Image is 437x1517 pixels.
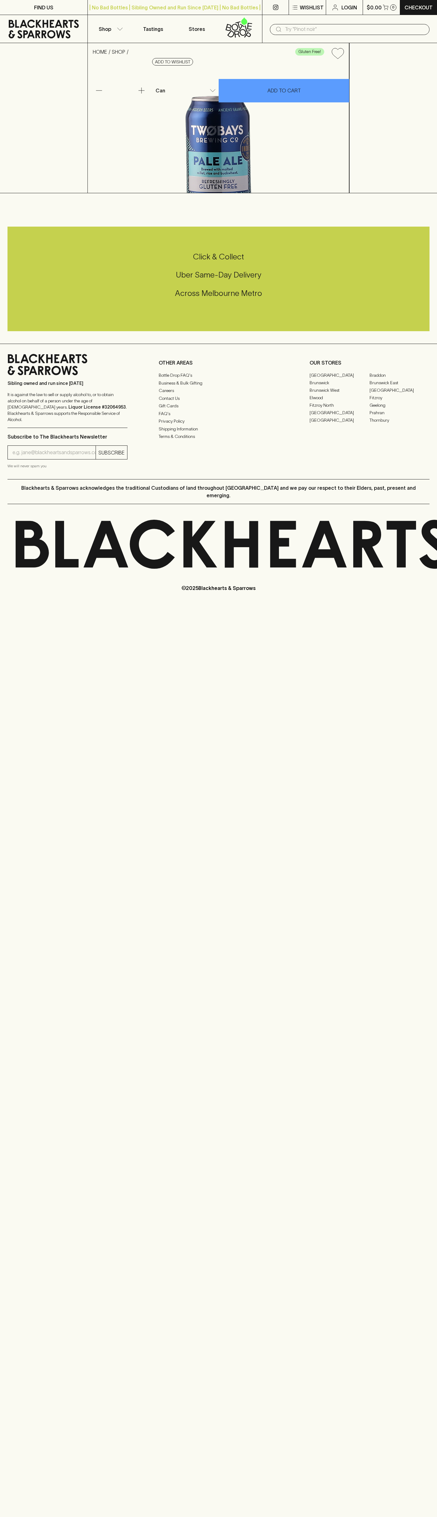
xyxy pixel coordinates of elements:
div: Call to action block [7,227,430,331]
a: Brunswick West [310,386,370,394]
a: Tastings [131,15,175,43]
a: Thornbury [370,416,430,424]
a: Shipping Information [159,425,279,433]
p: Subscribe to The Blackhearts Newsletter [7,433,127,440]
a: Terms & Conditions [159,433,279,440]
p: Checkout [405,4,433,11]
h5: Click & Collect [7,252,430,262]
p: Shop [99,25,111,33]
a: Elwood [310,394,370,401]
a: Privacy Policy [159,418,279,425]
h5: Across Melbourne Metro [7,288,430,298]
p: OTHER AREAS [159,359,279,366]
a: Fitzroy North [310,401,370,409]
a: Stores [175,15,219,43]
p: Wishlist [300,4,324,11]
a: [GEOGRAPHIC_DATA] [310,371,370,379]
a: SHOP [112,49,125,55]
a: Careers [159,387,279,395]
p: SUBSCRIBE [98,449,125,456]
p: We will never spam you [7,463,127,469]
a: Prahran [370,409,430,416]
input: Try "Pinot noir" [285,24,425,34]
strong: Liquor License #32064953 [68,405,126,410]
p: Stores [189,25,205,33]
a: Fitzroy [370,394,430,401]
span: Gluten Free! [295,49,324,55]
a: Gift Cards [159,402,279,410]
a: Business & Bulk Gifting [159,379,279,387]
img: 52355.png [88,64,349,193]
button: Shop [88,15,132,43]
p: OUR STORES [310,359,430,366]
div: Can [153,84,218,97]
p: Tastings [143,25,163,33]
h5: Uber Same-Day Delivery [7,270,430,280]
a: Brunswick [310,379,370,386]
a: Contact Us [159,395,279,402]
a: FAQ's [159,410,279,417]
p: Sibling owned and run since [DATE] [7,380,127,386]
p: 0 [392,6,395,9]
p: ADD TO CART [267,87,301,94]
p: Login [341,4,357,11]
a: [GEOGRAPHIC_DATA] [310,416,370,424]
a: Bottle Drop FAQ's [159,372,279,379]
a: [GEOGRAPHIC_DATA] [370,386,430,394]
a: Geelong [370,401,430,409]
p: It is against the law to sell or supply alcohol to, or to obtain alcohol on behalf of a person un... [7,391,127,423]
button: Add to wishlist [329,46,346,61]
button: SUBSCRIBE [96,446,127,459]
p: Blackhearts & Sparrows acknowledges the traditional Custodians of land throughout [GEOGRAPHIC_DAT... [12,484,425,499]
input: e.g. jane@blackheartsandsparrows.com.au [12,448,96,458]
button: Add to wishlist [152,58,193,66]
a: HOME [93,49,107,55]
p: FIND US [34,4,53,11]
button: ADD TO CART [219,79,349,102]
p: Can [156,87,165,94]
a: [GEOGRAPHIC_DATA] [310,409,370,416]
a: Brunswick East [370,379,430,386]
a: Braddon [370,371,430,379]
p: $0.00 [367,4,382,11]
